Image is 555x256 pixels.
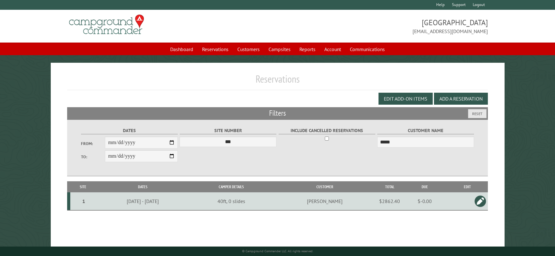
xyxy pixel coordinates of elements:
th: Edit [447,181,488,192]
th: Camper Details [190,181,273,192]
th: Due [402,181,447,192]
small: © Campground Commander LLC. All rights reserved. [242,249,313,253]
button: Edit Add-on Items [379,93,433,105]
button: Add a Reservation [434,93,488,105]
button: Reset [468,109,487,118]
label: Include Cancelled Reservations [279,127,375,134]
a: Customers [234,43,263,55]
a: Campsites [265,43,294,55]
label: From: [81,141,105,147]
div: 1 [73,198,94,204]
h1: Reservations [67,73,488,90]
label: Customer Name [377,127,474,134]
td: 40ft, 0 slides [190,192,273,210]
img: Campground Commander [67,12,146,37]
h2: Filters [67,107,488,119]
th: Dates [95,181,190,192]
td: $2862.40 [377,192,402,210]
label: Site Number [180,127,276,134]
th: Total [377,181,402,192]
a: Reports [296,43,319,55]
td: $-0.00 [402,192,447,210]
a: Dashboard [166,43,197,55]
a: Communications [346,43,389,55]
a: Account [321,43,345,55]
td: [PERSON_NAME] [273,192,377,210]
a: Reservations [198,43,232,55]
th: Customer [273,181,377,192]
label: To: [81,154,105,160]
label: Dates [81,127,178,134]
span: [GEOGRAPHIC_DATA] [EMAIL_ADDRESS][DOMAIN_NAME] [278,17,488,35]
div: [DATE] - [DATE] [96,198,189,204]
th: Site [70,181,95,192]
